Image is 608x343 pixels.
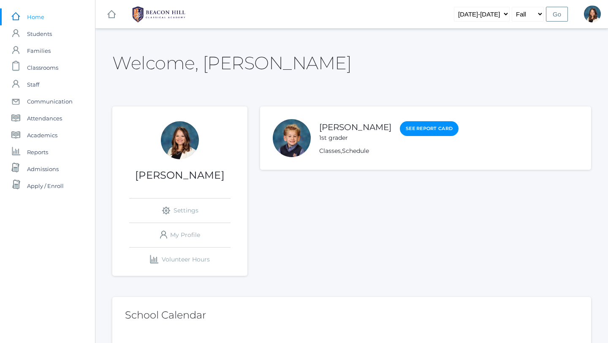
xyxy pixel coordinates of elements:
[584,5,601,22] div: Teresa Deutsch
[127,4,190,25] img: 1_BHCALogos-05.png
[319,122,391,132] a: [PERSON_NAME]
[125,310,578,321] h2: School Calendar
[129,199,231,223] a: Settings
[112,53,351,73] h2: Welcome, [PERSON_NAME]
[319,147,341,155] a: Classes
[27,59,58,76] span: Classrooms
[27,161,59,177] span: Admissions
[27,93,73,110] span: Communication
[546,7,568,22] input: Go
[273,119,311,157] div: Nolan Alstot
[27,8,44,25] span: Home
[27,127,57,144] span: Academics
[129,248,231,272] a: Volunteer Hours
[400,121,459,136] a: See Report Card
[27,144,48,161] span: Reports
[129,223,231,247] a: My Profile
[27,42,51,59] span: Families
[319,133,391,142] div: 1st grader
[319,147,459,155] div: ,
[112,170,247,181] h1: [PERSON_NAME]
[161,121,199,159] div: Teresa Deutsch
[342,147,369,155] a: Schedule
[27,25,52,42] span: Students
[27,76,39,93] span: Staff
[27,177,64,194] span: Apply / Enroll
[27,110,62,127] span: Attendances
